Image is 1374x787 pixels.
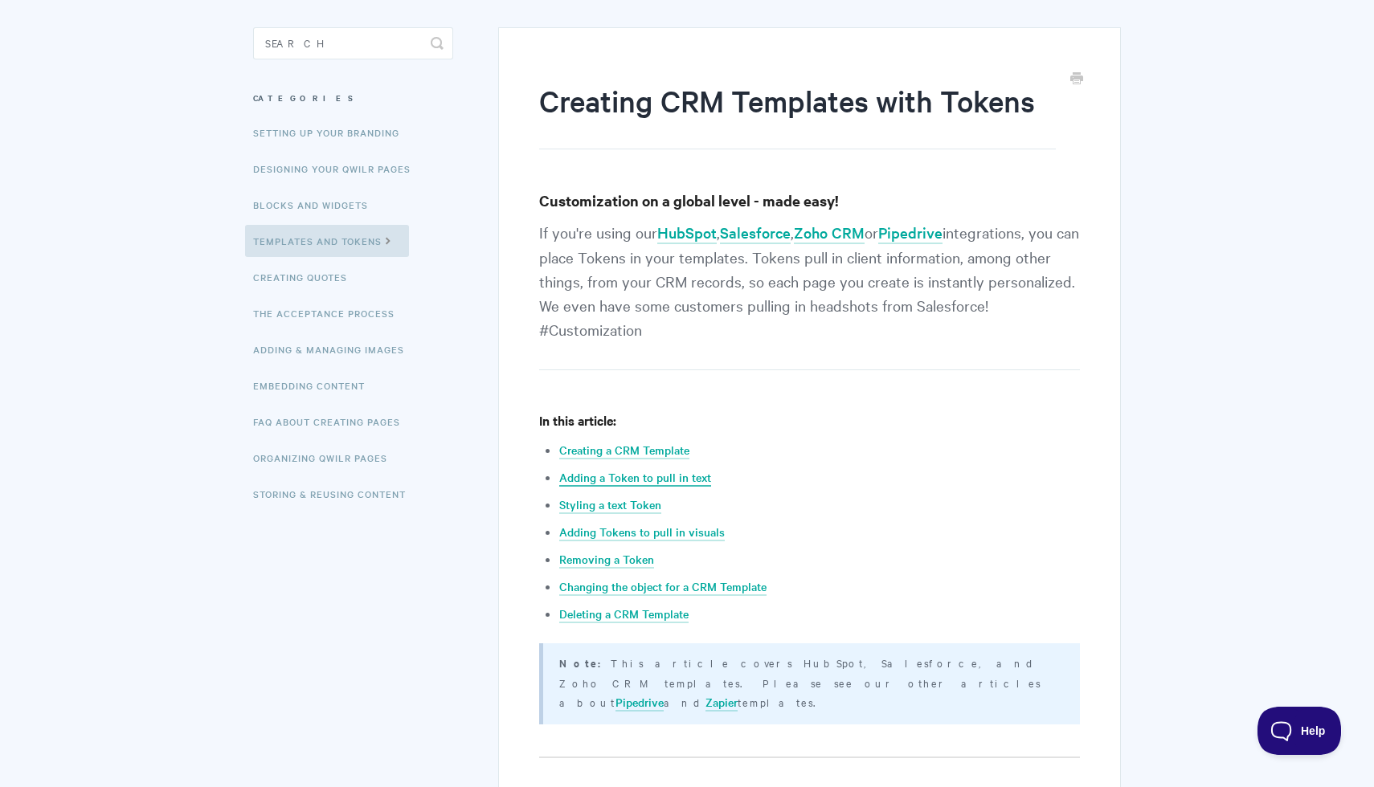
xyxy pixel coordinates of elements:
a: Pipedrive [615,694,664,712]
a: Creating Quotes [253,261,359,293]
iframe: Toggle Customer Support [1257,707,1342,755]
h3: Customization on a global level - made easy! [539,190,1080,212]
a: Pipedrive [878,222,943,244]
h1: Creating CRM Templates with Tokens [539,80,1056,149]
p: If you're using our , , or integrations, you can place Tokens in your templates. Tokens pull in c... [539,220,1080,370]
p: This article covers HubSpot, Salesforce, and Zoho CRM templates. Please see our other articles ab... [559,653,1060,712]
a: Changing the object for a CRM Template [559,578,767,596]
a: Creating a CRM Template [559,442,689,459]
a: Adding Tokens to pull in visuals [559,524,725,541]
a: Organizing Qwilr Pages [253,442,399,474]
a: Adding & Managing Images [253,333,416,365]
a: Storing & Reusing Content [253,478,418,510]
strong: In this article: [539,411,616,429]
a: Zapier [705,694,738,712]
a: FAQ About Creating Pages [253,406,412,438]
a: Blocks and Widgets [253,189,380,221]
a: Print this Article [1070,71,1083,88]
a: Zoho CRM [794,222,865,244]
a: Adding a Token to pull in text [559,469,711,487]
input: Search [253,27,453,59]
a: Embedding Content [253,369,377,402]
a: Salesforce [720,222,791,244]
h3: Categories [253,84,453,112]
a: Designing Your Qwilr Pages [253,153,423,185]
a: HubSpot [657,222,717,244]
a: Removing a Token [559,551,654,569]
a: The Acceptance Process [253,297,407,329]
strong: Note: [559,655,611,671]
a: Setting up your Branding [253,116,411,149]
a: Deleting a CRM Template [559,606,689,623]
a: Styling a text Token [559,496,661,514]
a: Templates and Tokens [245,225,409,257]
